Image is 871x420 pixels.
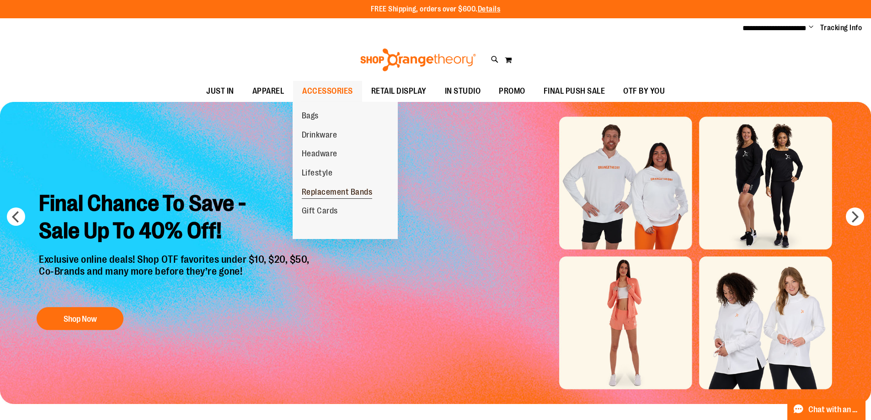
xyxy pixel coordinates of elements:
a: Gift Cards [293,202,347,221]
a: Lifestyle [293,164,342,183]
span: IN STUDIO [445,81,481,101]
span: Bags [302,111,319,122]
p: Exclusive online deals! Shop OTF favorites under $10, $20, $50, Co-Brands and many more before th... [32,254,319,298]
a: IN STUDIO [436,81,490,102]
a: PROMO [490,81,534,102]
button: next [846,207,864,226]
a: ACCESSORIES [293,81,362,102]
a: Details [478,5,501,13]
span: Drinkware [302,130,337,142]
a: Tracking Info [820,23,862,33]
p: FREE Shipping, orders over $600. [371,4,501,15]
a: OTF BY YOU [614,81,674,102]
button: Account menu [809,23,813,32]
a: Drinkware [293,126,347,145]
a: Replacement Bands [293,183,382,202]
span: Headware [302,149,337,160]
a: RETAIL DISPLAY [362,81,436,102]
span: Gift Cards [302,206,338,218]
span: RETAIL DISPLAY [371,81,427,101]
span: Lifestyle [302,168,333,180]
img: Shop Orangetheory [359,48,477,71]
span: FINAL PUSH SALE [544,81,605,101]
a: Headware [293,144,347,164]
a: Final Chance To Save -Sale Up To 40% Off! Exclusive online deals! Shop OTF favorites under $10, $... [32,183,319,335]
span: PROMO [499,81,525,101]
a: FINAL PUSH SALE [534,81,615,102]
button: prev [7,207,25,226]
button: Shop Now [37,307,123,330]
h2: Final Chance To Save - Sale Up To 40% Off! [32,183,319,254]
span: ACCESSORIES [302,81,353,101]
span: Chat with an Expert [808,405,860,414]
ul: ACCESSORIES [293,102,398,239]
a: Bags [293,106,328,126]
span: OTF BY YOU [623,81,665,101]
a: JUST IN [197,81,243,102]
button: Chat with an Expert [787,399,866,420]
a: APPAREL [243,81,294,102]
span: APPAREL [252,81,284,101]
span: Replacement Bands [302,187,373,199]
span: JUST IN [206,81,234,101]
